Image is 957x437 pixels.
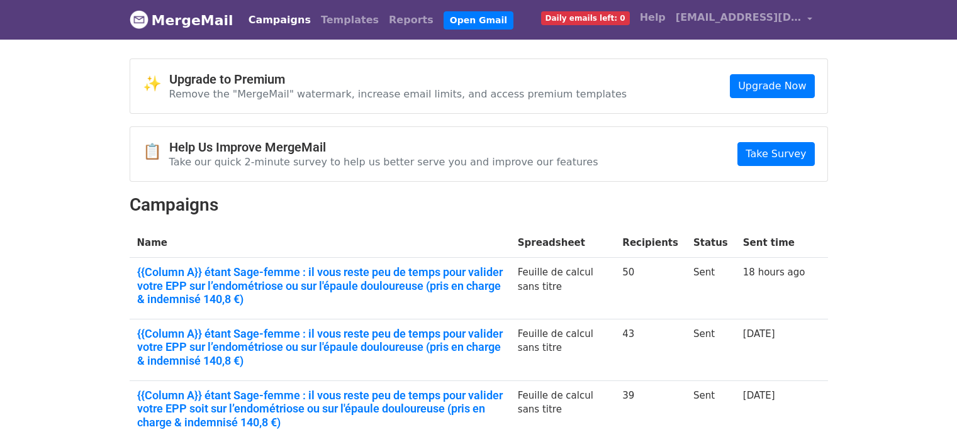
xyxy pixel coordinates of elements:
[169,155,598,169] p: Take our quick 2-minute survey to help us better serve you and improve our features
[615,319,686,380] td: 43
[743,390,775,401] a: [DATE]
[686,228,736,258] th: Status
[169,87,627,101] p: Remove the "MergeMail" watermark, increase email limits, and access premium templates
[130,228,510,258] th: Name
[510,319,615,380] td: Feuille de calcul sans titre
[169,140,598,155] h4: Help Us Improve MergeMail
[130,10,148,29] img: MergeMail logo
[316,8,384,33] a: Templates
[743,267,805,278] a: 18 hours ago
[743,328,775,340] a: [DATE]
[169,72,627,87] h4: Upgrade to Premium
[243,8,316,33] a: Campaigns
[130,7,233,33] a: MergeMail
[143,143,169,161] span: 📋
[686,258,736,319] td: Sent
[137,327,503,368] a: {{Column A}} étant Sage-femme : il vous reste peu de temps pour valider votre EPP sur l’endométri...
[444,11,513,30] a: Open Gmail
[137,265,503,306] a: {{Column A}} étant Sage-femme : il vous reste peu de temps pour valider votre EPP sur l’endométri...
[671,5,818,35] a: [EMAIL_ADDRESS][DOMAIN_NAME]
[615,258,686,319] td: 50
[137,389,503,429] a: {{Column A}} étant Sage-femme : il vous reste peu de temps pour valider votre EPP soit sur l’endo...
[130,194,828,216] h2: Campaigns
[510,258,615,319] td: Feuille de calcul sans titre
[736,228,813,258] th: Sent time
[143,75,169,93] span: ✨
[737,142,814,166] a: Take Survey
[510,228,615,258] th: Spreadsheet
[635,5,671,30] a: Help
[686,319,736,380] td: Sent
[536,5,635,30] a: Daily emails left: 0
[676,10,802,25] span: [EMAIL_ADDRESS][DOMAIN_NAME]
[384,8,439,33] a: Reports
[615,228,686,258] th: Recipients
[730,74,814,98] a: Upgrade Now
[541,11,630,25] span: Daily emails left: 0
